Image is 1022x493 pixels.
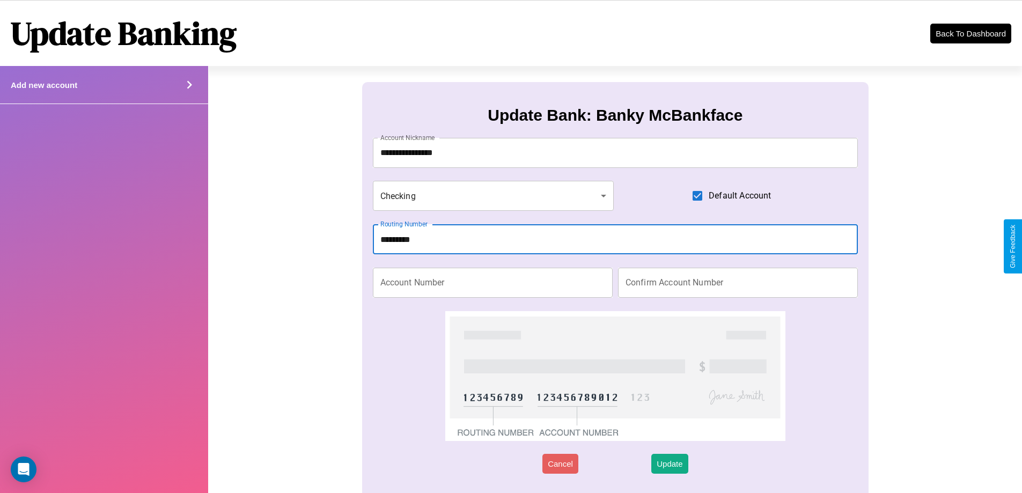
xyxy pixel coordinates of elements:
h4: Add new account [11,80,77,90]
button: Back To Dashboard [930,24,1011,43]
h3: Update Bank: Banky McBankface [488,106,742,124]
button: Update [651,454,688,474]
h1: Update Banking [11,11,237,55]
div: Give Feedback [1009,225,1017,268]
button: Cancel [542,454,578,474]
div: Open Intercom Messenger [11,457,36,482]
div: Checking [373,181,614,211]
label: Account Nickname [380,133,435,142]
img: check [445,311,785,441]
label: Routing Number [380,219,428,229]
span: Default Account [709,189,771,202]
